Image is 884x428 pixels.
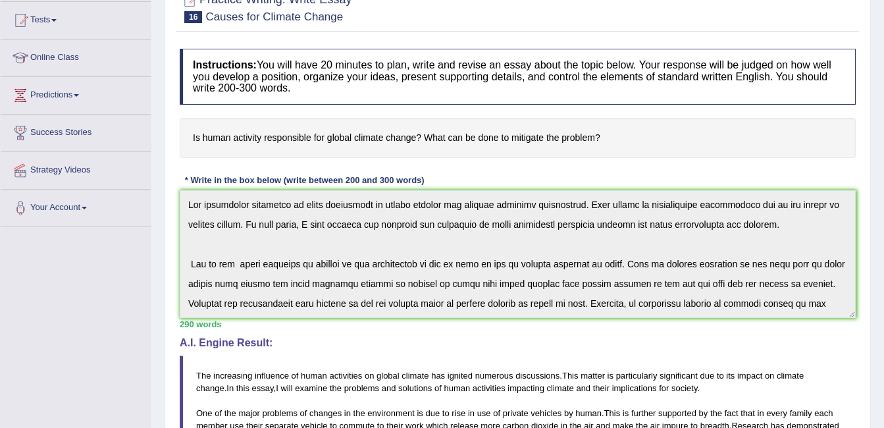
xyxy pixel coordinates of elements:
span: by [699,408,708,418]
small: Causes for Climate Change [205,11,343,23]
span: increasing [213,371,252,381]
a: Predictions [1,77,151,110]
span: is [623,408,629,418]
span: that [741,408,755,418]
a: Strategy Videos [1,152,151,185]
span: every [766,408,787,418]
span: the [710,408,722,418]
span: One [196,408,213,418]
a: Tests [1,2,151,35]
span: vehicles [531,408,561,418]
span: society [671,383,698,393]
h4: You will have 20 minutes to plan, write and revise an essay about the topic below. Your response ... [180,49,856,105]
span: human [301,371,327,381]
span: environment [367,408,415,418]
span: I [276,383,278,393]
span: supported [658,408,696,418]
span: this [236,383,249,393]
span: This [562,371,579,381]
span: influence [255,371,289,381]
span: human [444,383,470,393]
span: the [353,408,365,418]
span: the [330,383,342,393]
span: The [196,371,211,381]
span: and [382,383,396,393]
span: climate [402,371,429,381]
span: significant [660,371,698,381]
span: solutions [398,383,432,393]
span: due [426,408,440,418]
span: activities [329,371,362,381]
span: to [717,371,724,381]
span: in [344,408,351,418]
span: essay [252,383,274,393]
span: major [238,408,260,418]
span: particularly [616,371,658,381]
a: Online Class [1,40,151,72]
span: changes [309,408,342,418]
span: global [377,371,400,381]
span: each [814,408,833,418]
span: In [226,383,234,393]
span: is [608,371,613,381]
span: impact [737,371,762,381]
span: is [417,408,423,418]
div: 290 words [180,318,856,331]
span: has [431,371,445,381]
span: of [292,371,299,381]
span: matter [581,371,605,381]
div: * Write in the box below (write between 200 and 300 words) [180,174,429,187]
span: examine [295,383,327,393]
span: human [575,408,602,418]
span: due [700,371,715,381]
a: Your Account [1,190,151,223]
span: in [468,408,475,418]
span: private [503,408,529,418]
span: of [300,408,307,418]
span: further [631,408,656,418]
span: of [215,408,222,418]
span: on [765,371,774,381]
span: its [726,371,735,381]
span: climate [547,383,574,393]
span: rise [452,408,465,418]
span: problems [344,383,379,393]
span: their [593,383,610,393]
span: will [280,383,292,393]
span: Possible typo: you repeated a whitespace (did you mean: ) [236,408,239,418]
span: on [365,371,374,381]
span: and [576,383,590,393]
span: in [758,408,764,418]
span: This [604,408,621,418]
span: impacting [507,383,544,393]
span: problems [263,408,298,418]
span: the [224,408,236,418]
span: use [477,408,491,418]
span: for [659,383,669,393]
span: 16 [184,11,202,23]
span: family [790,408,812,418]
span: implications [612,383,657,393]
span: activities [473,383,506,393]
span: ignited [448,371,473,381]
span: of [493,408,500,418]
h4: Is human activity responsible for global climate change? What can be done to mitigate the problem? [180,118,856,158]
span: discussions [515,371,559,381]
span: change [196,383,224,393]
h4: A.I. Engine Result: [180,337,856,349]
span: of [434,383,442,393]
span: to [442,408,450,418]
span: by [564,408,573,418]
span: climate [777,371,804,381]
b: Instructions: [193,59,257,70]
a: Success Stories [1,115,151,147]
span: fact [725,408,739,418]
span: numerous [475,371,513,381]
